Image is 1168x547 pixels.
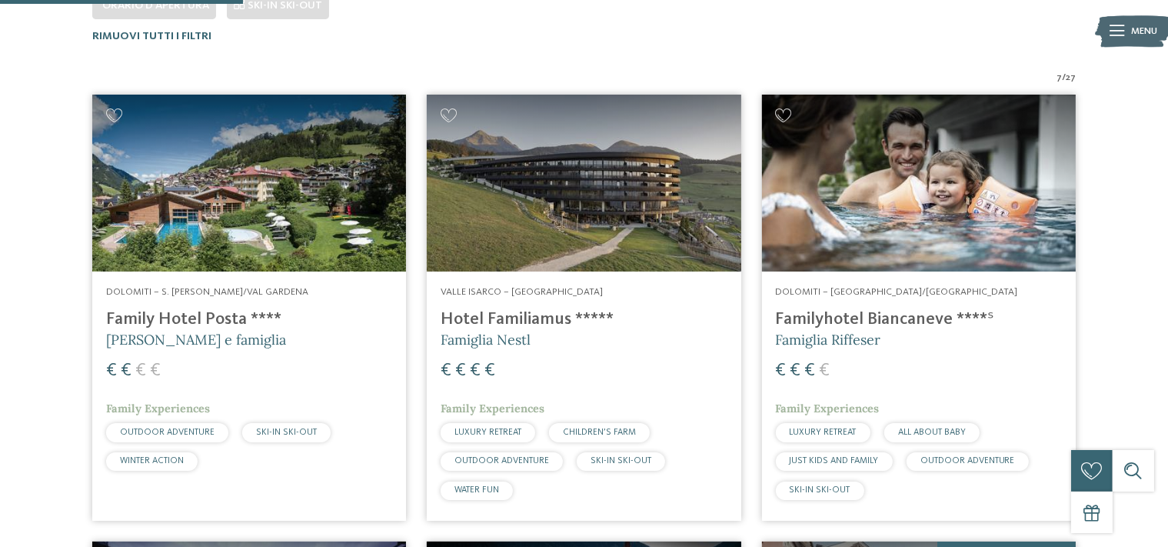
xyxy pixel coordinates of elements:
[454,428,521,437] span: LUXURY RETREAT
[441,331,531,349] span: Famiglia Nestl
[790,362,801,380] span: €
[790,485,850,495] span: SKI-IN SKI-OUT
[92,95,406,521] a: Cercate un hotel per famiglie? Qui troverete solo i migliori! Dolomiti – S. [PERSON_NAME]/Val Gar...
[427,95,740,272] img: Cercate un hotel per famiglie? Qui troverete solo i migliori!
[1057,71,1062,85] span: 7
[790,456,879,465] span: JUST KIDS AND FAMILY
[106,309,392,330] h4: Family Hotel Posta ****
[441,287,603,297] span: Valle Isarco – [GEOGRAPHIC_DATA]
[920,456,1015,465] span: OUTDOOR ADVENTURE
[256,428,317,437] span: SKI-IN SKI-OUT
[790,428,857,437] span: LUXURY RETREAT
[776,287,1018,297] span: Dolomiti – [GEOGRAPHIC_DATA]/[GEOGRAPHIC_DATA]
[591,456,651,465] span: SKI-IN SKI-OUT
[135,362,146,380] span: €
[484,362,495,380] span: €
[441,402,544,415] span: Family Experiences
[150,362,161,380] span: €
[92,31,211,42] span: Rimuovi tutti i filtri
[1066,71,1076,85] span: 27
[106,287,308,297] span: Dolomiti – S. [PERSON_NAME]/Val Gardena
[762,95,1076,521] a: Cercate un hotel per famiglie? Qui troverete solo i migliori! Dolomiti – [GEOGRAPHIC_DATA]/[GEOGR...
[776,362,787,380] span: €
[92,95,406,272] img: Cercate un hotel per famiglie? Qui troverete solo i migliori!
[820,362,830,380] span: €
[776,309,1062,330] h4: Familyhotel Biancaneve ****ˢ
[441,362,451,380] span: €
[470,362,481,380] span: €
[120,456,184,465] span: WINTER ACTION
[776,402,880,415] span: Family Experiences
[106,402,210,415] span: Family Experiences
[805,362,816,380] span: €
[454,485,499,495] span: WATER FUN
[455,362,466,380] span: €
[106,362,117,380] span: €
[762,95,1076,272] img: Cercate un hotel per famiglie? Qui troverete solo i migliori!
[1062,71,1066,85] span: /
[898,428,966,437] span: ALL ABOUT BABY
[776,331,881,349] span: Famiglia Riffeser
[427,95,740,521] a: Cercate un hotel per famiglie? Qui troverete solo i migliori! Valle Isarco – [GEOGRAPHIC_DATA] Ho...
[121,362,131,380] span: €
[454,456,549,465] span: OUTDOOR ADVENTURE
[563,428,636,437] span: CHILDREN’S FARM
[120,428,215,437] span: OUTDOOR ADVENTURE
[106,331,286,349] span: [PERSON_NAME] e famiglia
